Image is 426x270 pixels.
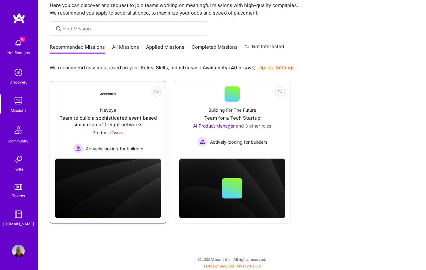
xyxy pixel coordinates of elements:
img: cover [179,159,285,218]
div: Building For The Future [208,107,256,113]
p: We recommend missions based on your , , and . [50,64,295,71]
a: Not Interested [245,43,284,54]
div: [DOMAIN_NAME] [3,221,34,227]
img: guide book [12,208,25,221]
i: icon SearchGrey [55,25,62,32]
img: tokens [15,184,22,190]
b: Roles [141,65,153,71]
a: Privacy Policy [235,264,261,268]
b: Skills [156,65,168,71]
p: Here you can discover and request to join teams working on meaningful missions with high-quality ... [50,2,415,17]
a: All Missions [112,44,139,54]
i: icon EyeClosed [277,89,283,94]
span: and 3 other roles [236,123,271,129]
input: Find Mission... [62,25,203,32]
img: discovery [12,66,25,79]
a: Terms of Service [203,264,233,268]
span: Product Owner [92,130,124,135]
span: Actively looking for builders [86,145,143,152]
div: Notifications [7,49,30,56]
img: Actively looking for builders [197,137,207,147]
img: Actively looking for builders [73,143,83,154]
div: Community [8,138,29,144]
div: Nevoya [100,107,116,113]
div: Tokens [12,192,25,199]
div: Discovery [10,79,28,85]
img: teamwork [12,94,25,107]
div: Team to build a sophisticated event based simulation of freight networks [55,115,161,128]
img: cover [55,159,161,218]
img: Invite [12,153,25,166]
a: Recommended Missions [50,44,105,54]
div: Missions [11,107,26,114]
span: 18 [20,37,25,42]
b: Availability (40 hrs/wk) [203,65,256,71]
span: Actively looking for builders [210,139,267,145]
div: Team for a Tech Startup [204,115,260,121]
div: Invite [14,166,23,173]
i: icon EyeClosed [154,89,159,94]
div: © 2025 ATeams Inc., All rights reserved. [38,251,426,267]
img: Company Logo [100,93,116,95]
img: Community [11,122,26,138]
b: Industries [170,65,193,71]
img: bell [12,37,25,49]
span: AI Product Manager [193,123,235,129]
a: Update Settings [258,65,295,71]
a: Applied Missions [146,44,184,54]
img: User Avatar [12,245,25,257]
a: Completed Missions [192,44,238,54]
span: | [203,264,261,268]
img: logo [13,13,25,24]
img: Company logo [98,178,118,198]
